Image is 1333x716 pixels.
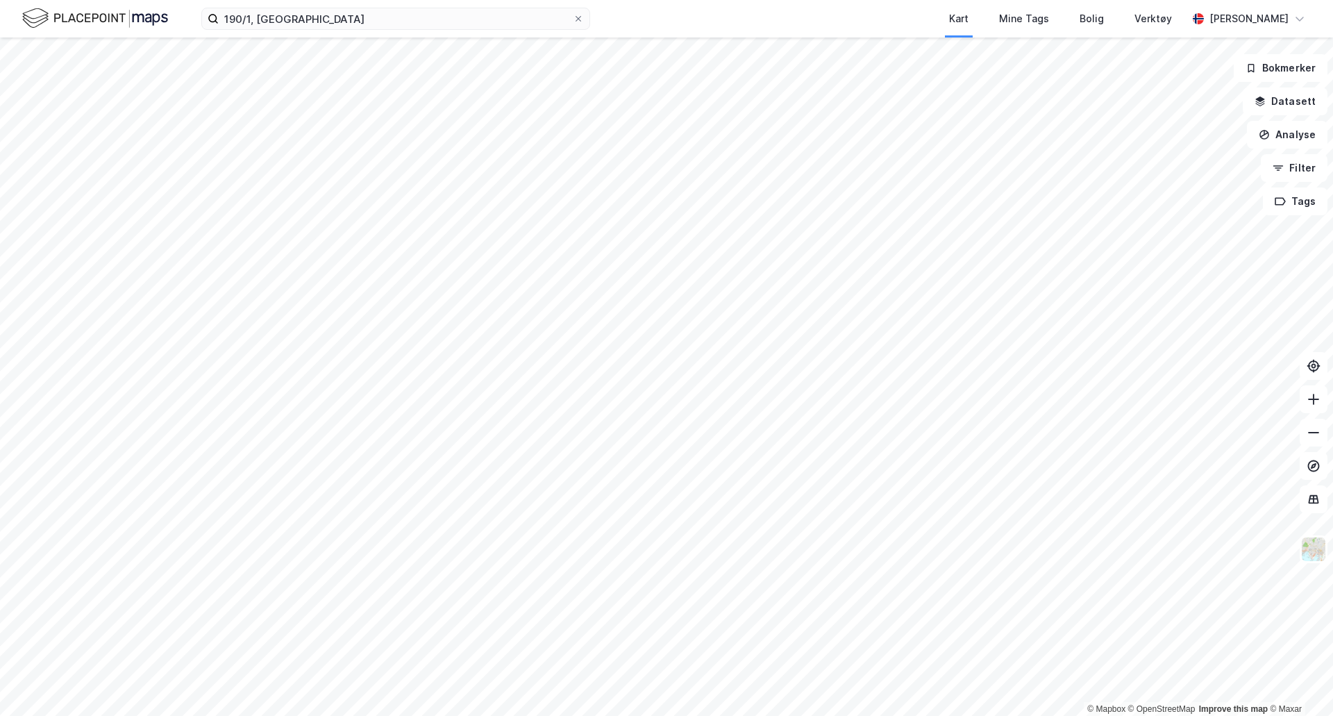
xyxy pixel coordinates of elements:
[219,8,573,29] input: Søk på adresse, matrikkel, gårdeiere, leietakere eller personer
[1243,88,1327,115] button: Datasett
[1199,704,1268,714] a: Improve this map
[1134,10,1172,27] div: Verktøy
[22,6,168,31] img: logo.f888ab2527a4732fd821a326f86c7f29.svg
[1247,121,1327,149] button: Analyse
[999,10,1049,27] div: Mine Tags
[1087,704,1125,714] a: Mapbox
[1300,536,1327,563] img: Z
[1263,188,1327,215] button: Tags
[949,10,969,27] div: Kart
[1261,154,1327,182] button: Filter
[1128,704,1196,714] a: OpenStreetMap
[1080,10,1104,27] div: Bolig
[1264,649,1333,716] div: Kontrollprogram for chat
[1234,54,1327,82] button: Bokmerker
[1209,10,1289,27] div: [PERSON_NAME]
[1264,649,1333,716] iframe: Chat Widget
